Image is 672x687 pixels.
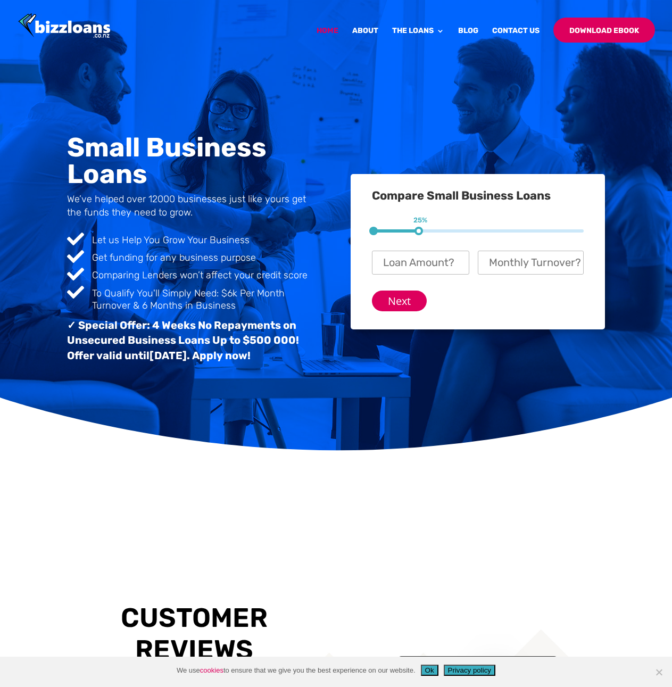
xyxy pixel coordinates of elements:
input: Loan Amount? [372,251,469,275]
a: The Loans [392,27,444,52]
h3: Compare Small Business Loans [372,190,583,207]
span: No [653,667,664,677]
a: cookies [200,666,223,674]
span:  [67,266,84,283]
h3: Customer Reviews [67,602,321,666]
span: We use to ensure that we give you the best experience on our website. [177,665,416,676]
input: Next [372,291,427,311]
span: Comparing Lenders won’t affect your credit score [92,269,308,281]
input: Monthly Turnover? [478,251,584,275]
a: About [352,27,378,52]
span:  [67,230,84,247]
h1: Small Business Loans [67,134,321,193]
span:  [67,248,84,265]
span: To Qualify You'll Simply Need: $6k Per Month Turnover & 6 Months in Business [92,287,285,311]
h3: ✓ Special Offer: 4 Weeks No Repayments on Unsecured Business Loans Up to $500 000! Offer valid un... [67,318,321,369]
a: Contact Us [492,27,540,52]
span: [DATE] [150,349,187,362]
span: Let us Help You Grow Your Business [92,234,250,246]
span: 25% [413,216,427,225]
h4: We’ve helped over 12000 businesses just like yours get the funds they need to grow. [67,193,321,225]
span: Get funding for any business purpose [92,252,256,263]
button: Ok [421,665,438,676]
a: Blog [458,27,478,52]
button: Privacy policy [444,665,495,676]
a: Home [317,27,338,52]
a: Download Ebook [553,18,655,43]
img: Bizzloans New Zealand [18,13,111,39]
span:  [67,284,84,301]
